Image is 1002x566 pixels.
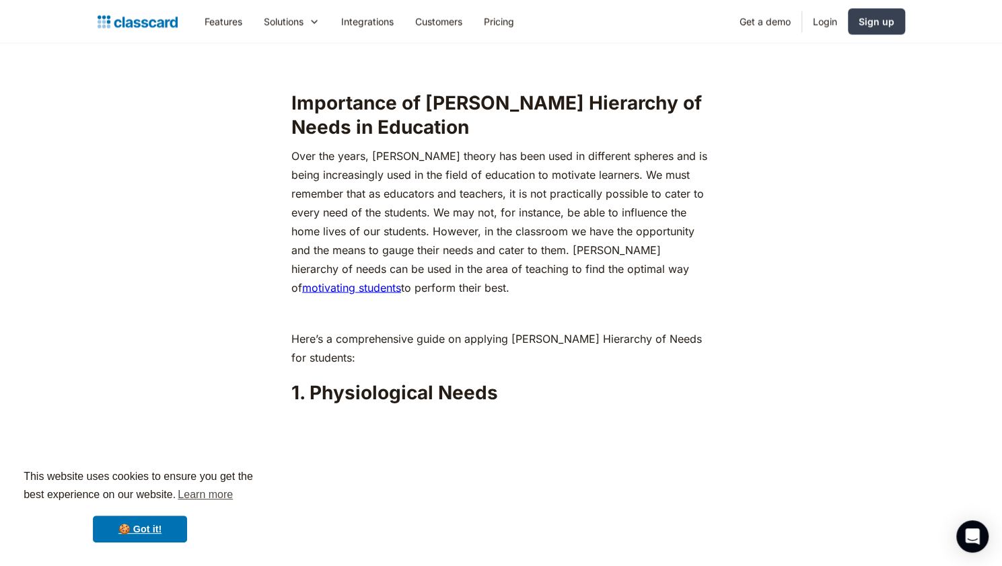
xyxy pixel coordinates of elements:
div: Sign up [859,14,894,28]
a: Customers [404,6,473,36]
a: Pricing [473,6,525,36]
p: ‍ [291,58,711,77]
a: Sign up [848,8,905,34]
a: motivating students [302,280,401,294]
a: Get a demo [729,6,801,36]
h2: Importance of [PERSON_NAME] Hierarchy of Needs in Education [291,91,711,140]
a: learn more about cookies [176,485,235,505]
p: Over the years, [PERSON_NAME] theory has been used in different spheres and is being increasingly... [291,146,711,296]
div: Open Intercom Messenger [956,520,989,553]
p: ‍ [291,303,711,322]
a: Integrations [330,6,404,36]
a: home [98,12,178,31]
a: Login [802,6,848,36]
a: dismiss cookie message [93,516,187,542]
span: This website uses cookies to ensure you get the best experience on our website. [24,469,256,505]
div: Solutions [253,6,330,36]
div: Solutions [264,14,303,28]
h2: 1. Physiological Needs [291,380,711,404]
a: Features [194,6,253,36]
p: Here’s a comprehensive guide on applying [PERSON_NAME] Hierarchy of Needs for students: [291,329,711,366]
div: cookieconsent [11,456,269,555]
